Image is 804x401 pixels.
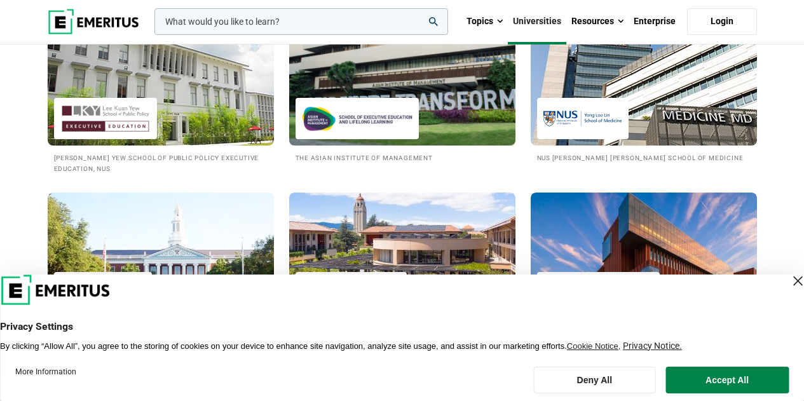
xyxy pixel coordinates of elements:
[60,104,151,133] img: Lee Kuan Yew School of Public Policy Executive Education, NUS
[154,8,448,35] input: woocommerce-product-search-field-0
[54,152,268,173] h2: [PERSON_NAME] Yew School of Public Policy Executive Education, NUS
[48,193,274,320] img: Universities We Work With
[531,193,757,337] a: Universities We Work With Michigan Ross Executive Education [US_STATE] [PERSON_NAME] Executive Ed...
[543,104,622,133] img: NUS Yong Loo Lin School of Medicine
[531,18,757,163] a: Universities We Work With NUS Yong Loo Lin School of Medicine NUS [PERSON_NAME] [PERSON_NAME] Sch...
[48,193,274,337] a: Universities We Work With Harvard Business School Executive Education Harvard Business School Exe...
[48,18,274,173] a: Universities We Work With Lee Kuan Yew School of Public Policy Executive Education, NUS [PERSON_N...
[289,193,515,320] img: Universities We Work With
[687,8,757,35] a: Login
[289,18,515,163] a: Universities We Work With Asian Institute of Management The Asian Institute of Management
[302,104,412,133] img: Asian Institute of Management
[289,193,515,337] a: Universities We Work With Stanford Graduate School of Business Stanford Graduate School of Business
[537,152,751,163] h2: NUS [PERSON_NAME] [PERSON_NAME] School of Medicine
[531,193,757,320] img: Universities We Work With
[296,152,509,163] h2: The Asian Institute of Management
[531,18,757,146] img: Universities We Work With
[278,12,527,152] img: Universities We Work With
[48,18,274,146] img: Universities We Work With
